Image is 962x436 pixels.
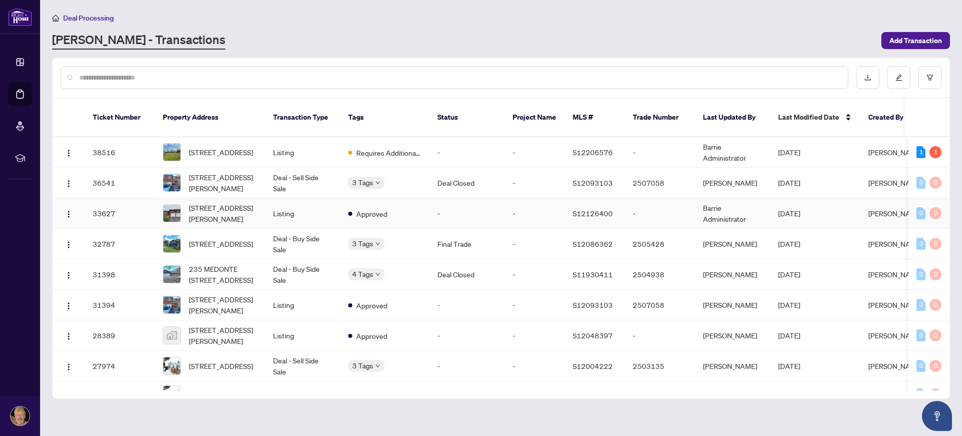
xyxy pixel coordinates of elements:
td: Barrie Administrator [695,137,770,168]
button: Logo [61,144,77,160]
img: Logo [65,149,73,157]
td: 28389 [85,320,155,351]
span: [PERSON_NAME] [868,361,922,370]
span: down [375,241,380,246]
div: 0 [929,177,941,189]
span: [PERSON_NAME] [868,300,922,309]
div: 0 [916,388,925,400]
td: [PERSON_NAME] [695,320,770,351]
td: Final Trade [429,229,505,259]
td: 32787 [85,229,155,259]
img: logo [8,8,32,26]
div: 0 [929,207,941,219]
img: thumbnail-img [163,296,180,313]
span: down [375,363,380,368]
div: 0 [929,329,941,341]
td: - [505,351,565,381]
img: thumbnail-img [163,357,180,374]
img: thumbnail-img [163,235,180,252]
span: Last Modified Date [778,112,839,123]
td: - [429,137,505,168]
span: [DATE] [778,148,800,157]
td: - [625,137,695,168]
td: 25379 [85,381,155,408]
span: 3 Tags [352,360,373,371]
span: [STREET_ADDRESS][PERSON_NAME] [189,294,257,316]
span: S12004222 [573,390,613,399]
span: [PERSON_NAME] [868,390,922,399]
span: edit [895,74,902,81]
td: - [429,290,505,320]
td: - [505,381,565,408]
span: S11930411 [573,270,613,279]
td: Deal - Buy Side Sale [265,259,340,290]
img: thumbnail-img [163,174,180,191]
a: [PERSON_NAME] - Transactions [52,32,225,50]
span: [PERSON_NAME] [868,270,922,279]
th: Ticket Number [85,98,155,137]
td: Listing [265,381,340,408]
span: [STREET_ADDRESS][PERSON_NAME] [189,172,257,194]
div: 0 [929,268,941,280]
td: - [429,351,505,381]
td: [PERSON_NAME] [695,351,770,381]
span: Approved [356,389,387,400]
td: - [505,168,565,198]
span: Deal Processing [63,14,114,23]
td: 2503135 [625,381,695,408]
td: [PERSON_NAME] [695,229,770,259]
span: [PERSON_NAME] [868,209,922,218]
td: 31398 [85,259,155,290]
img: Profile Icon [11,406,30,425]
span: [PERSON_NAME] [868,239,922,248]
th: Status [429,98,505,137]
img: Logo [65,332,73,340]
td: Deal Closed [429,259,505,290]
span: [PERSON_NAME] [868,148,922,157]
div: 0 [916,329,925,341]
td: 33627 [85,198,155,229]
button: Add Transaction [881,32,950,49]
span: [STREET_ADDRESS] [189,389,253,400]
span: 235 MEDONTE [STREET_ADDRESS] [189,263,257,285]
div: 0 [916,299,925,311]
span: [PERSON_NAME] [868,178,922,187]
span: [DATE] [778,270,800,279]
td: - [429,381,505,408]
span: [STREET_ADDRESS][PERSON_NAME] [189,324,257,346]
button: Open asap [922,401,952,431]
th: MLS # [565,98,625,137]
td: 2503135 [625,351,695,381]
img: thumbnail-img [163,327,180,344]
td: - [429,320,505,351]
div: 0 [916,360,925,372]
td: - [505,290,565,320]
span: [DATE] [778,390,800,399]
span: Approved [356,300,387,311]
img: thumbnail-img [163,205,180,222]
span: [DATE] [778,178,800,187]
span: [DATE] [778,239,800,248]
span: filter [926,74,933,81]
button: Logo [61,386,77,402]
span: [DATE] [778,209,800,218]
th: Trade Number [625,98,695,137]
span: S12004222 [573,361,613,370]
span: S12093103 [573,300,613,309]
td: Listing [265,290,340,320]
span: [STREET_ADDRESS][PERSON_NAME] [189,202,257,224]
span: S12206576 [573,148,613,157]
button: Logo [61,327,77,343]
img: Logo [65,241,73,249]
td: - [505,198,565,229]
td: 27974 [85,351,155,381]
td: Deal Closed [429,168,505,198]
span: [STREET_ADDRESS] [189,147,253,158]
td: 31394 [85,290,155,320]
span: [DATE] [778,331,800,340]
button: Logo [61,205,77,221]
span: Approved [356,330,387,341]
span: Approved [356,208,387,219]
span: S12086362 [573,239,613,248]
td: Listing [265,320,340,351]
